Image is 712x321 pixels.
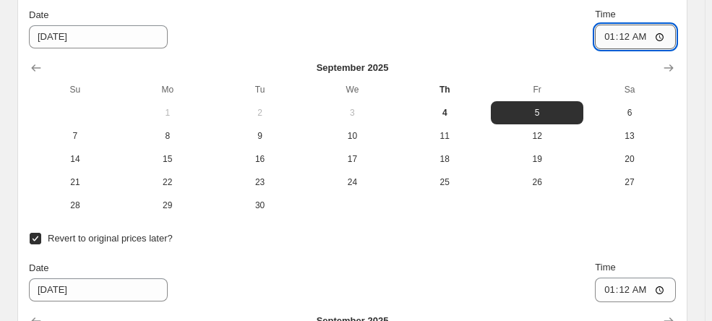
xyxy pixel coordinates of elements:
span: 18 [404,153,485,165]
span: 2 [220,107,301,119]
button: Wednesday September 10 2025 [306,124,399,147]
span: 27 [589,176,670,188]
span: Date [29,9,48,20]
span: 25 [404,176,485,188]
button: Saturday September 27 2025 [583,171,676,194]
th: Friday [491,78,583,101]
button: Friday September 26 2025 [491,171,583,194]
span: Fr [497,84,578,95]
button: Saturday September 13 2025 [583,124,676,147]
button: Wednesday September 3 2025 [306,101,399,124]
span: 29 [127,200,208,211]
span: 6 [589,107,670,119]
button: Saturday September 20 2025 [583,147,676,171]
th: Saturday [583,78,676,101]
button: Saturday September 6 2025 [583,101,676,124]
span: Sa [589,84,670,95]
button: Friday September 5 2025 [491,101,583,124]
button: Sunday September 28 2025 [29,194,121,217]
button: Monday September 29 2025 [121,194,214,217]
span: Time [595,262,615,273]
span: Su [35,84,116,95]
button: Show previous month, August 2025 [26,58,46,78]
button: Tuesday September 9 2025 [214,124,306,147]
span: 15 [127,153,208,165]
th: Sunday [29,78,121,101]
button: Sunday September 14 2025 [29,147,121,171]
span: 28 [35,200,116,211]
th: Thursday [398,78,491,101]
input: 9/4/2025 [29,278,168,301]
span: 9 [220,130,301,142]
span: We [312,84,393,95]
button: Show next month, October 2025 [659,58,679,78]
span: 4 [404,107,485,119]
span: 24 [312,176,393,188]
span: 1 [127,107,208,119]
button: Monday September 8 2025 [121,124,214,147]
button: Wednesday September 24 2025 [306,171,399,194]
button: Thursday September 11 2025 [398,124,491,147]
span: 21 [35,176,116,188]
th: Wednesday [306,78,399,101]
button: Sunday September 21 2025 [29,171,121,194]
span: Revert to original prices later? [48,233,173,244]
span: 11 [404,130,485,142]
span: 13 [589,130,670,142]
th: Monday [121,78,214,101]
button: Friday September 12 2025 [491,124,583,147]
span: 20 [589,153,670,165]
button: Tuesday September 2 2025 [214,101,306,124]
button: Thursday September 18 2025 [398,147,491,171]
span: 26 [497,176,578,188]
button: Tuesday September 16 2025 [214,147,306,171]
button: Wednesday September 17 2025 [306,147,399,171]
span: 19 [497,153,578,165]
button: Monday September 22 2025 [121,171,214,194]
span: 12 [497,130,578,142]
input: 9/4/2025 [29,25,168,48]
button: Monday September 1 2025 [121,101,214,124]
span: 17 [312,153,393,165]
span: Date [29,262,48,273]
span: 16 [220,153,301,165]
span: Tu [220,84,301,95]
th: Tuesday [214,78,306,101]
button: Today Thursday September 4 2025 [398,101,491,124]
button: Tuesday September 23 2025 [214,171,306,194]
button: Friday September 19 2025 [491,147,583,171]
input: 12:00 [595,25,676,49]
span: 7 [35,130,116,142]
span: 5 [497,107,578,119]
span: 23 [220,176,301,188]
button: Tuesday September 30 2025 [214,194,306,217]
span: Mo [127,84,208,95]
button: Monday September 15 2025 [121,147,214,171]
span: 30 [220,200,301,211]
span: 14 [35,153,116,165]
input: 12:00 [595,278,676,302]
span: 10 [312,130,393,142]
button: Sunday September 7 2025 [29,124,121,147]
span: 3 [312,107,393,119]
span: 8 [127,130,208,142]
span: 22 [127,176,208,188]
span: Th [404,84,485,95]
button: Thursday September 25 2025 [398,171,491,194]
span: Time [595,9,615,20]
